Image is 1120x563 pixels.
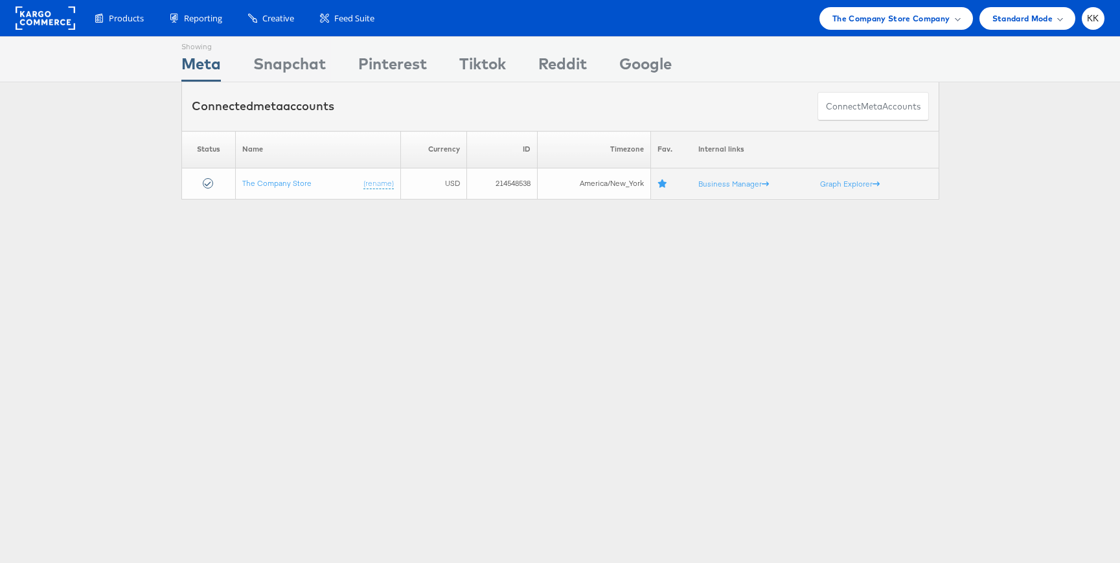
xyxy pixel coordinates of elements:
span: Products [109,12,144,25]
th: Status [181,131,235,168]
div: Pinterest [358,52,427,82]
td: America/New_York [538,168,651,199]
div: Snapchat [253,52,326,82]
span: Feed Suite [334,12,374,25]
button: ConnectmetaAccounts [817,92,929,121]
td: USD [400,168,466,199]
span: KK [1087,14,1099,23]
span: The Company Store Company [832,12,950,25]
th: Name [235,131,400,168]
span: Reporting [184,12,222,25]
a: The Company Store [242,178,312,187]
span: meta [253,98,283,113]
a: Graph Explorer [820,178,880,188]
div: Google [619,52,672,82]
a: (rename) [363,178,394,189]
span: meta [861,100,882,113]
a: Business Manager [698,178,769,188]
div: Connected accounts [192,98,334,115]
div: Reddit [538,52,587,82]
th: Timezone [538,131,651,168]
td: 214548538 [466,168,537,199]
th: ID [466,131,537,168]
div: Tiktok [459,52,506,82]
div: Meta [181,52,221,82]
div: Showing [181,37,221,52]
span: Standard Mode [992,12,1053,25]
th: Currency [400,131,466,168]
span: Creative [262,12,294,25]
